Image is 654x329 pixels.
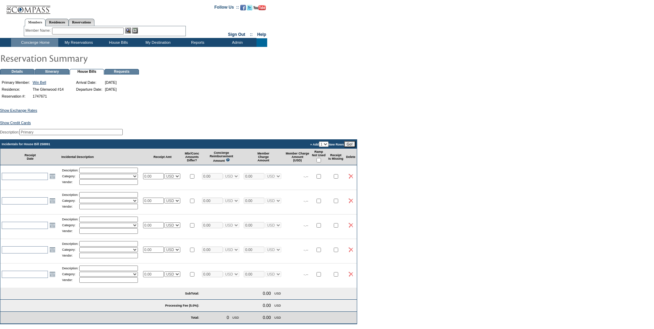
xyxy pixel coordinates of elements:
td: Vendor: [62,253,79,258]
td: Category: [62,247,79,252]
td: Vendor: [62,179,79,185]
img: icon_delete2.gif [349,223,353,228]
span: -.-- [304,174,309,178]
td: » Add New Rows [201,140,357,149]
img: icon_delete2.gif [349,174,353,179]
td: [DATE] [104,79,118,86]
a: Win Bell [33,80,46,84]
a: Open the calendar popup. [49,221,56,229]
td: Receipt Date [0,149,60,165]
td: USD [273,302,282,309]
td: Total: [60,312,201,324]
td: Delete [345,149,357,165]
img: Subscribe to our YouTube Channel [253,5,266,10]
td: Reservation #: [1,93,31,99]
td: 0.00 [261,290,272,297]
td: 1747671 [32,93,65,99]
td: Vendor: [62,228,79,234]
td: House Bills [98,38,138,47]
td: Category: [62,223,79,228]
a: Residences [46,19,69,26]
td: Processing Fee (5.0%): [0,300,201,312]
span: :: [250,32,253,37]
img: icon_delete2.gif [349,198,353,203]
td: 0.00 [261,314,272,321]
td: Arrival Date: [75,79,103,86]
a: Reservations [69,19,94,26]
span: -.-- [304,223,309,227]
img: Become our fan on Facebook [240,5,246,10]
td: My Reservations [58,38,98,47]
input: Go! [344,141,355,147]
td: Concierge Reimbursement Amount [201,149,243,165]
td: USD [273,290,282,297]
td: Primary Member: [1,79,31,86]
img: icon_delete2.gif [349,247,353,252]
span: -.-- [304,248,309,252]
td: [DATE] [104,86,118,92]
img: Follow us on Twitter [247,5,252,10]
td: Departure Date: [75,86,103,92]
a: Open the calendar popup. [49,172,56,180]
img: icon_delete2.gif [349,272,353,277]
td: Follow Us :: [214,4,239,12]
td: Requests [104,69,139,74]
td: 0.00 [261,302,272,309]
td: My Destination [138,38,177,47]
td: Vendor: [62,277,79,283]
td: Concierge Home [11,38,58,47]
img: View [125,28,131,33]
td: The Glenwood #14 [32,86,65,92]
a: Follow us on Twitter [247,7,252,11]
td: Incidental Description [60,149,142,165]
td: USD [231,314,240,321]
td: Ramp Not Used [311,149,327,165]
td: Category: [62,198,79,203]
td: Incidentals for House Bill 258891 [0,140,201,149]
td: USD [273,314,282,321]
td: SubTotal: [0,288,201,300]
a: Become our fan on Facebook [240,7,246,11]
td: Description: [62,217,79,222]
a: Sign Out [228,32,245,37]
td: Vendor: [62,204,79,209]
span: -.-- [304,199,309,203]
a: Open the calendar popup. [49,197,56,205]
a: Members [25,19,46,26]
td: Admin [217,38,256,47]
td: Description: [62,241,79,247]
a: Subscribe to our YouTube Channel [253,7,266,11]
a: Open the calendar popup. [49,246,56,253]
div: Member Name: [26,28,52,33]
td: Description: [62,192,79,198]
td: Receipt Amt [142,149,184,165]
a: Open the calendar popup. [49,270,56,278]
span: -.-- [304,272,309,276]
td: Member Charge Amount [242,149,284,165]
img: questionMark_lightBlue.gif [226,158,230,162]
a: Help [257,32,266,37]
td: Category: [62,174,79,179]
img: Reservations [132,28,138,33]
td: Itinerary [35,69,69,74]
td: 0 [225,314,230,321]
td: Category: [62,272,79,277]
td: Mbr/Conc Amounts Differ? [183,149,201,165]
td: House Bills [70,69,104,74]
td: Receipt Is Missing [327,149,345,165]
td: Reports [177,38,217,47]
td: Description: [62,168,79,173]
td: Description: [62,266,79,271]
td: Residence: [1,86,31,92]
td: Member Charge Amount (USD) [284,149,311,165]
